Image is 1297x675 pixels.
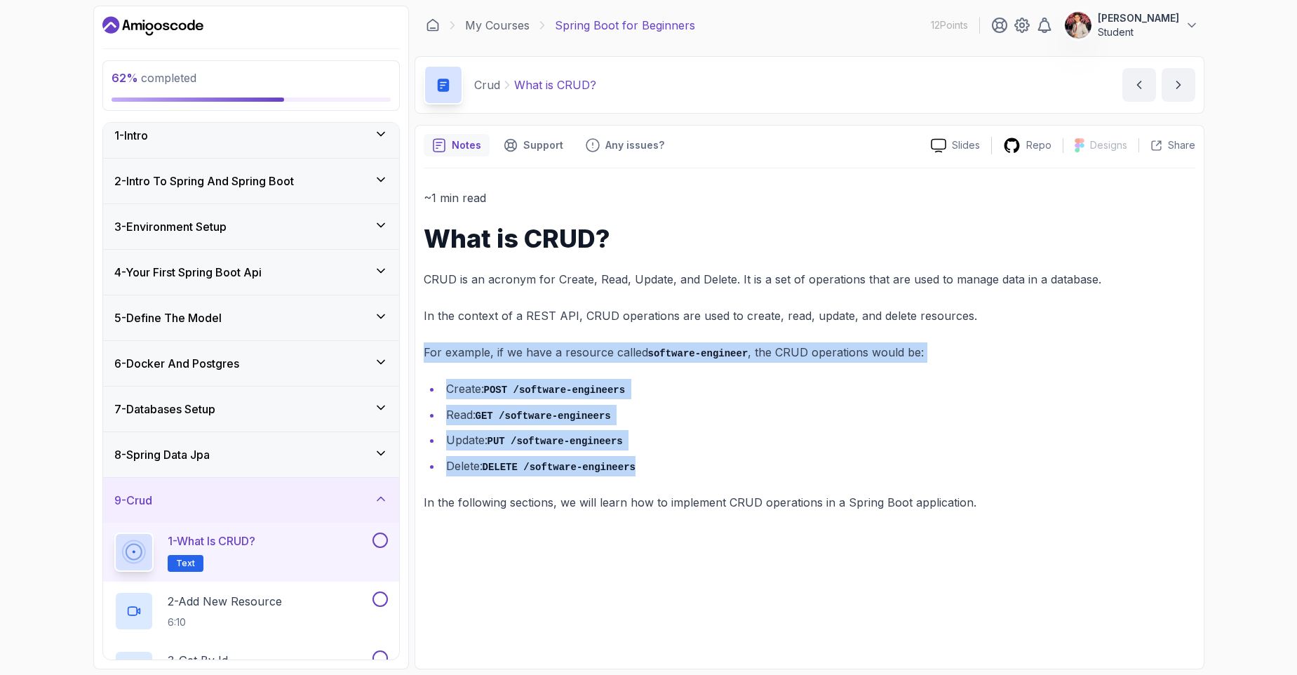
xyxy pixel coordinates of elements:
p: Slides [952,138,980,152]
a: Slides [920,138,991,153]
button: next content [1162,68,1195,102]
p: 6:10 [168,615,282,629]
h3: 7 - Databases Setup [114,401,215,417]
button: 1-Intro [103,113,399,158]
p: What is CRUD? [514,76,596,93]
button: 5-Define The Model [103,295,399,340]
button: Feedback button [577,134,673,156]
h3: 1 - Intro [114,127,148,144]
button: 1-What is CRUD?Text [114,533,388,572]
button: 7-Databases Setup [103,387,399,432]
p: In the context of a REST API, CRUD operations are used to create, read, update, and delete resour... [424,306,1195,326]
button: 9-Crud [103,478,399,523]
p: 3 - Get By Id [168,652,228,669]
a: Repo [992,137,1063,154]
a: Dashboard [426,18,440,32]
h3: 3 - Environment Setup [114,218,227,235]
h1: What is CRUD? [424,225,1195,253]
li: Create: [442,379,1195,399]
p: In the following sections, we will learn how to implement CRUD operations in a Spring Boot applic... [424,493,1195,512]
code: DELETE /software-engineers [483,462,636,473]
p: Share [1168,138,1195,152]
p: Repo [1026,138,1051,152]
code: PUT /software-engineers [488,436,623,447]
button: 4-Your First Spring Boot Api [103,250,399,295]
button: Share [1138,138,1195,152]
p: Student [1098,25,1179,39]
li: Update: [442,430,1195,450]
p: Designs [1090,138,1127,152]
p: 12 Points [931,18,968,32]
button: Support button [495,134,572,156]
h3: 4 - Your First Spring Boot Api [114,264,262,281]
a: Dashboard [102,15,203,37]
h3: 5 - Define The Model [114,309,222,326]
button: 6-Docker And Postgres [103,341,399,386]
p: CRUD is an acronym for Create, Read, Update, and Delete. It is a set of operations that are used ... [424,269,1195,289]
li: Read: [442,405,1195,425]
a: My Courses [465,17,530,34]
li: Delete: [442,456,1195,476]
p: Crud [474,76,500,93]
h3: 2 - Intro To Spring And Spring Boot [114,173,294,189]
code: POST /software-engineers [484,385,626,396]
code: GET /software-engineers [476,410,611,422]
p: ~1 min read [424,188,1195,208]
button: previous content [1122,68,1156,102]
button: 3-Environment Setup [103,204,399,249]
span: 62 % [112,71,138,85]
p: For example, if we have a resource called , the CRUD operations would be: [424,342,1195,363]
h3: 6 - Docker And Postgres [114,355,239,372]
button: notes button [424,134,490,156]
button: 8-Spring Data Jpa [103,432,399,477]
p: 1 - What is CRUD? [168,533,255,549]
p: [PERSON_NAME] [1098,11,1179,25]
p: Support [523,138,563,152]
p: Spring Boot for Beginners [555,17,695,34]
code: software-engineer [648,348,748,359]
p: 2 - Add New Resource [168,593,282,610]
p: Notes [452,138,481,152]
span: Text [176,558,195,569]
button: 2-Intro To Spring And Spring Boot [103,159,399,203]
button: user profile image[PERSON_NAME]Student [1064,11,1199,39]
p: Any issues? [605,138,664,152]
span: completed [112,71,196,85]
button: 2-Add New Resource6:10 [114,592,388,631]
img: user profile image [1065,12,1091,39]
h3: 9 - Crud [114,492,152,509]
h3: 8 - Spring Data Jpa [114,446,210,463]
